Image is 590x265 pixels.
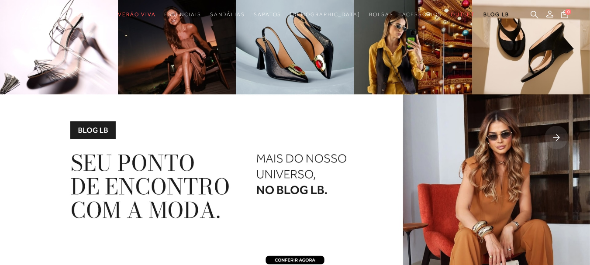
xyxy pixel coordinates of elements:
[451,7,475,23] a: noSubCategoriesText
[451,11,475,17] span: Outlet
[402,11,442,17] span: Acessórios
[559,10,571,21] button: 0
[483,7,509,23] a: BLOG LB
[369,7,393,23] a: noSubCategoriesText
[290,11,360,17] span: [DEMOGRAPHIC_DATA]
[483,11,509,17] span: BLOG LB
[402,7,442,23] a: noSubCategoriesText
[565,9,571,15] span: 0
[118,11,155,17] span: Verão Viva
[254,7,281,23] a: noSubCategoriesText
[369,11,393,17] span: Bolsas
[164,7,201,23] a: noSubCategoriesText
[290,7,360,23] a: noSubCategoriesText
[254,11,281,17] span: Sapatos
[164,11,201,17] span: Essenciais
[118,7,155,23] a: noSubCategoriesText
[210,7,245,23] a: noSubCategoriesText
[210,11,245,17] span: Sandálias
